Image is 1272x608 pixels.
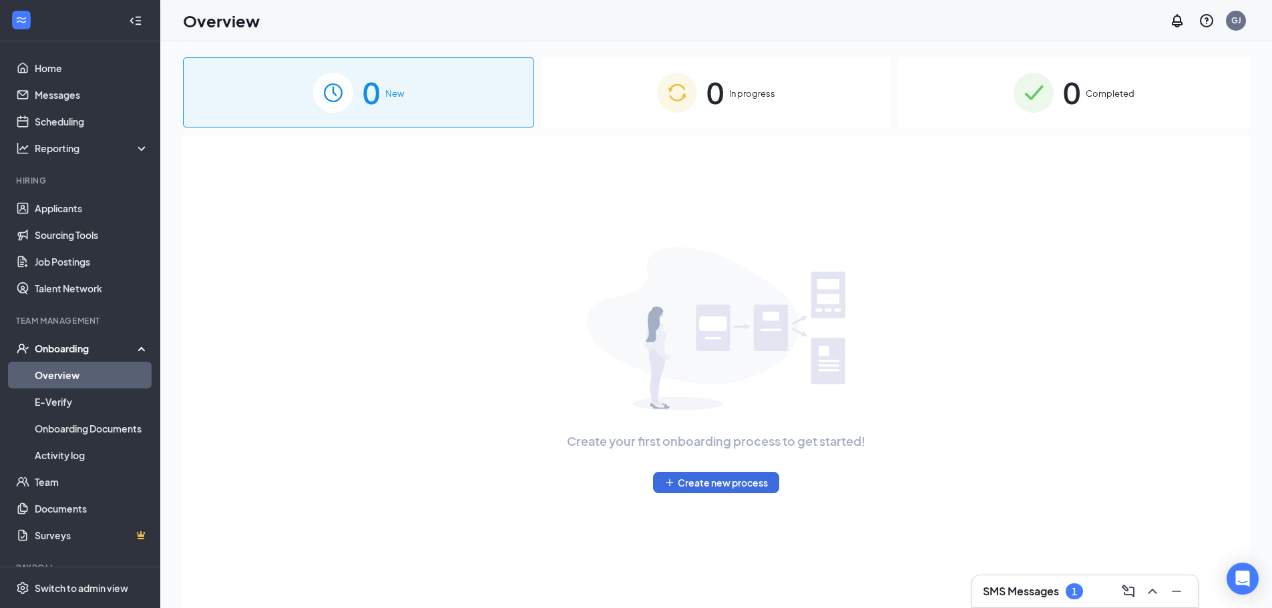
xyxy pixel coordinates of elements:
span: In progress [729,87,775,100]
a: Sourcing Tools [35,222,149,248]
a: Messages [35,81,149,108]
a: Applicants [35,195,149,222]
span: 0 [1063,69,1080,115]
svg: Collapse [129,14,142,27]
svg: Analysis [16,141,29,155]
a: Activity log [35,442,149,469]
a: Onboarding Documents [35,415,149,442]
a: Team [35,469,149,495]
div: Team Management [16,315,146,326]
svg: Minimize [1169,583,1185,599]
span: Create your first onboarding process to get started! [567,432,865,450]
a: Scheduling [35,108,149,135]
div: Open Intercom Messenger [1227,563,1259,595]
svg: WorkstreamLogo [15,13,28,27]
span: Completed [1086,87,1134,100]
svg: ComposeMessage [1120,583,1136,599]
button: Minimize [1166,581,1187,602]
button: ComposeMessage [1118,581,1139,602]
svg: ChevronUp [1144,583,1160,599]
div: 1 [1072,586,1077,597]
svg: UserCheck [16,342,29,355]
div: Switch to admin view [35,581,128,595]
svg: QuestionInfo [1199,13,1215,29]
a: Job Postings [35,248,149,275]
a: E-Verify [35,388,149,415]
div: Onboarding [35,342,138,355]
svg: Plus [664,477,675,488]
a: Home [35,55,149,81]
span: New [385,87,404,100]
div: GJ [1231,15,1241,26]
span: 0 [706,69,724,115]
h3: SMS Messages [983,584,1059,599]
a: Overview [35,362,149,388]
a: SurveysCrown [35,522,149,549]
div: Reporting [35,141,150,155]
a: Documents [35,495,149,522]
svg: Notifications [1169,13,1185,29]
button: PlusCreate new process [653,472,779,493]
svg: Settings [16,581,29,595]
div: Hiring [16,175,146,186]
a: Talent Network [35,275,149,302]
button: ChevronUp [1142,581,1163,602]
div: Payroll [16,562,146,573]
span: 0 [363,69,380,115]
h1: Overview [183,9,260,32]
